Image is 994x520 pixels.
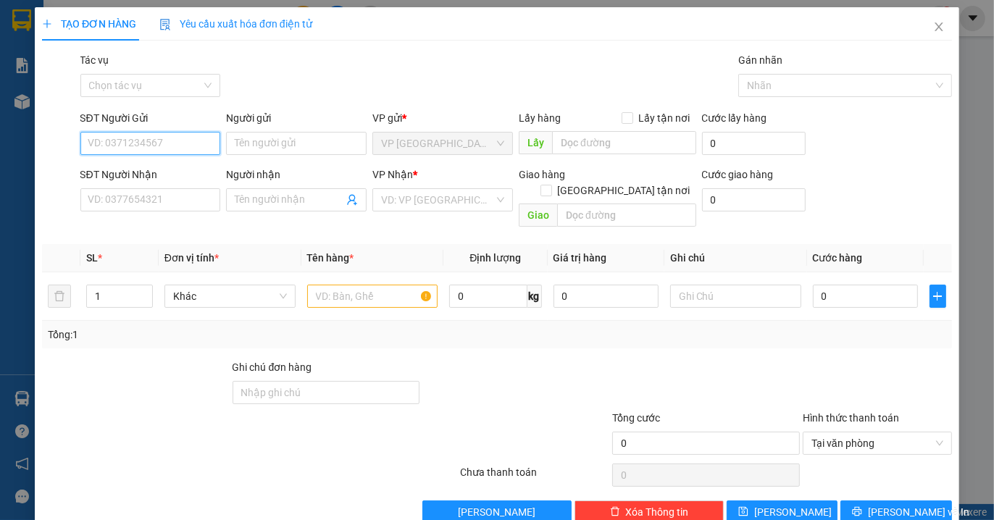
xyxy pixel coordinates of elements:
[803,412,899,424] label: Hình thức thanh toán
[372,169,413,180] span: VP Nhận
[226,110,367,126] div: Người gửi
[552,183,696,198] span: [GEOGRAPHIC_DATA] tận nơi
[702,169,774,180] label: Cước giao hàng
[811,432,943,454] span: Tại văn phòng
[48,327,385,343] div: Tổng: 1
[527,285,542,308] span: kg
[552,131,696,154] input: Dọc đường
[702,112,767,124] label: Cước lấy hàng
[930,285,946,308] button: plus
[519,131,552,154] span: Lấy
[633,110,696,126] span: Lấy tận nơi
[554,252,607,264] span: Giá trị hàng
[307,252,354,264] span: Tên hàng
[612,412,660,424] span: Tổng cước
[48,285,71,308] button: delete
[610,506,620,518] span: delete
[346,194,358,206] span: user-add
[307,285,438,308] input: VD: Bàn, Ghế
[42,18,136,30] span: TẠO ĐƠN HÀNG
[80,110,221,126] div: SĐT Người Gửi
[702,188,806,211] input: Cước giao hàng
[813,252,863,264] span: Cước hàng
[159,19,171,30] img: icon
[933,21,945,33] span: close
[80,167,221,183] div: SĐT Người Nhận
[233,381,419,404] input: Ghi chú đơn hàng
[459,464,611,490] div: Chưa thanh toán
[80,54,109,66] label: Tác vụ
[233,361,312,373] label: Ghi chú đơn hàng
[554,285,659,308] input: 0
[738,506,748,518] span: save
[42,19,52,29] span: plus
[459,504,536,520] span: [PERSON_NAME]
[754,504,832,520] span: [PERSON_NAME]
[702,132,806,155] input: Cước lấy hàng
[670,285,801,308] input: Ghi Chú
[919,7,959,48] button: Close
[86,252,98,264] span: SL
[852,506,862,518] span: printer
[159,18,312,30] span: Yêu cầu xuất hóa đơn điện tử
[372,110,513,126] div: VP gửi
[557,204,696,227] input: Dọc đường
[664,244,807,272] th: Ghi chú
[519,169,565,180] span: Giao hàng
[930,290,945,302] span: plus
[738,54,782,66] label: Gán nhãn
[868,504,969,520] span: [PERSON_NAME] và In
[519,112,561,124] span: Lấy hàng
[469,252,521,264] span: Định lượng
[226,167,367,183] div: Người nhận
[626,504,689,520] span: Xóa Thông tin
[519,204,557,227] span: Giao
[381,133,504,154] span: VP Giang Tân
[173,285,287,307] span: Khác
[164,252,219,264] span: Đơn vị tính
